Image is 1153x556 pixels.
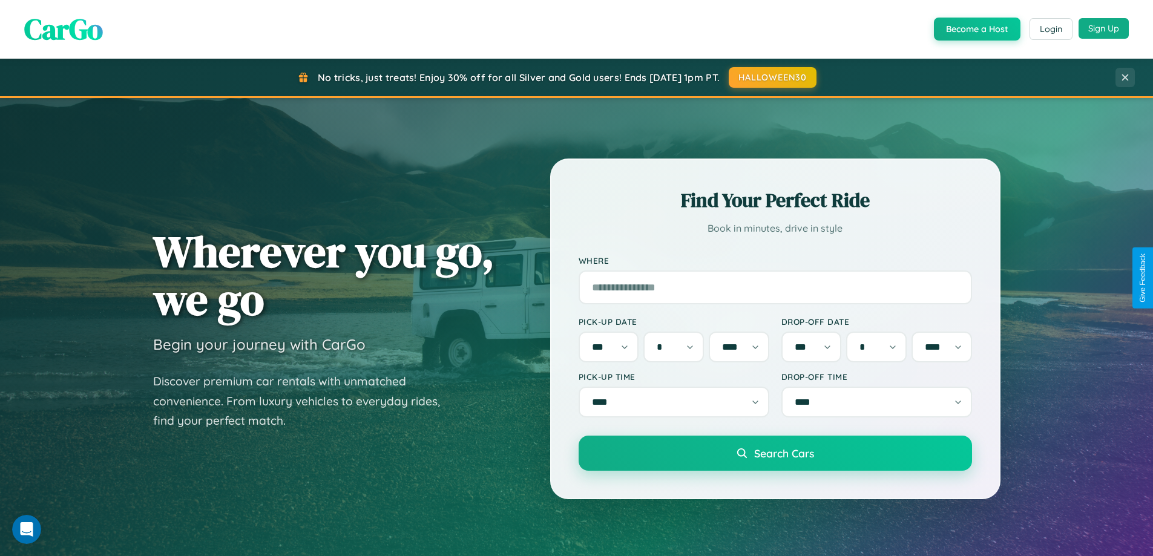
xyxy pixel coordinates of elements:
button: Sign Up [1079,18,1129,39]
button: Login [1030,18,1073,40]
label: Pick-up Date [579,316,769,327]
button: Become a Host [934,18,1020,41]
label: Pick-up Time [579,371,769,382]
button: HALLOWEEN30 [729,67,816,88]
iframe: Intercom live chat [12,515,41,544]
div: Give Feedback [1138,253,1147,303]
button: Search Cars [579,436,972,471]
h3: Begin your journey with CarGo [153,335,366,353]
label: Where [579,255,972,266]
h1: Wherever you go, we go [153,227,494,323]
label: Drop-off Time [781,371,972,382]
p: Discover premium car rentals with unmatched convenience. From luxury vehicles to everyday rides, ... [153,371,456,431]
h2: Find Your Perfect Ride [579,187,972,214]
span: No tricks, just treats! Enjoy 30% off for all Silver and Gold users! Ends [DATE] 1pm PT. [318,71,720,83]
p: Book in minutes, drive in style [579,220,972,237]
label: Drop-off Date [781,316,972,327]
span: Search Cars [754,446,814,460]
span: CarGo [24,9,103,49]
